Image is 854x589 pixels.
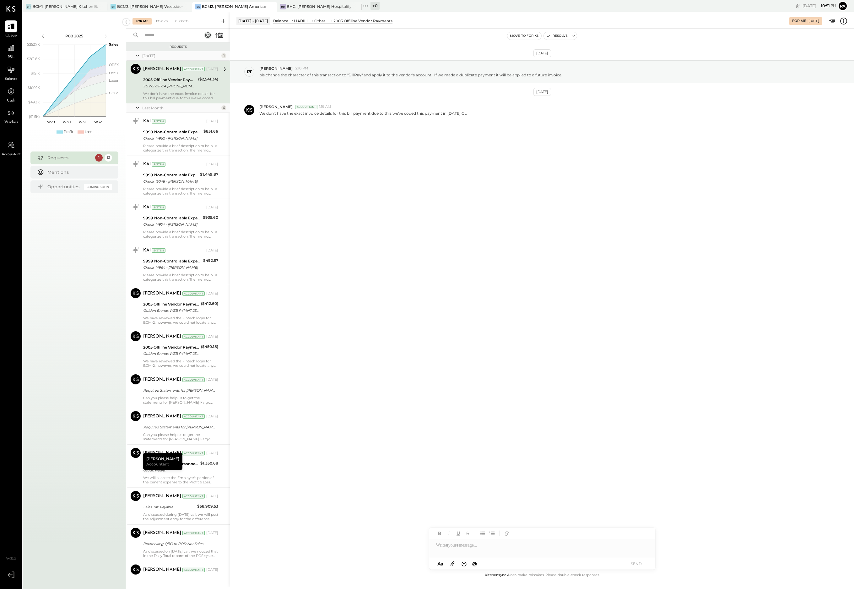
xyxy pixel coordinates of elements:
[182,377,205,382] div: Accountant
[143,476,218,484] div: We will allocate the Employer's portion of the benefit expense to the Profit & Loss account.
[182,67,205,71] div: Accountant
[146,461,169,467] span: Accountant
[79,120,86,124] text: W31
[838,1,848,11] button: Pa
[182,291,205,296] div: Accountant
[109,42,118,47] text: Sales
[182,451,205,455] div: Accountant
[333,18,392,24] div: 2005 Offiline Vendor Payments
[27,57,40,61] text: $201.8K
[47,184,81,190] div: Opportunities
[0,85,22,104] a: Cash
[314,18,330,24] div: Other Current Liabilities
[27,42,40,47] text: $252.7K
[47,120,55,124] text: W29
[206,119,218,124] div: [DATE]
[62,120,70,124] text: W30
[478,529,487,537] button: Unordered List
[152,205,165,210] div: System
[132,18,152,25] div: For Me
[247,69,252,75] div: PT
[143,541,216,547] div: Reconciling QBO to POS: Net Sales
[143,512,218,521] div: As discussed during [DATE] call, we will post the adjustment entry for the difference amount once...
[143,178,198,184] div: Check 15048 - [PERSON_NAME]
[84,184,112,190] div: Coming Soon
[182,494,205,498] div: Accountant
[143,118,151,124] div: KAI
[221,53,226,58] div: 1
[143,387,216,394] div: Required Statements for [PERSON_NAME] Fargo Signify CC# 6927 for [DATE]-25!
[143,221,201,228] div: Check 14974 - [PERSON_NAME]
[143,344,199,350] div: 2005 Offiline Vendor Payments
[28,85,40,90] text: $100.1K
[624,559,649,568] button: SEND
[47,155,92,161] div: Requests
[808,19,819,23] div: [DATE]
[143,91,218,100] div: We don't have the exact invoice details for this bill payment due to this we've coded this paymen...
[143,135,202,141] div: Check 14952 - [PERSON_NAME]
[143,316,218,325] div: We have reviewed the Fintech login for BCM-2; however, we could not locate any transaction with t...
[31,71,40,75] text: $151K
[201,300,218,307] div: ($412.60)
[143,567,181,573] div: [PERSON_NAME]
[206,162,218,167] div: [DATE]
[28,100,40,104] text: $49.3K
[143,424,216,430] div: Required Statements for [PERSON_NAME] Fargo LOC # 6035 for [DATE]-25!
[143,66,181,72] div: [PERSON_NAME]
[129,45,227,49] div: Requests
[48,33,101,39] div: P08 2025
[64,129,73,135] div: Profit
[273,18,291,24] div: Balance Sheet
[32,4,98,9] div: BCM1: [PERSON_NAME] Kitchen Bar Market
[26,4,31,9] div: BR
[259,111,468,116] p: We don't have the exact invoice details for this bill payment due to this we've coded this paymen...
[142,53,220,58] div: [DATE]
[111,4,116,9] div: BR
[236,17,270,25] div: [DATE] - [DATE]
[143,493,181,499] div: [PERSON_NAME]
[203,128,218,135] div: $851.66
[8,55,15,60] span: P&L
[95,154,103,162] div: 1
[143,453,182,470] div: [PERSON_NAME]
[105,154,112,162] div: 13
[0,20,22,39] a: Queue
[195,4,201,9] div: BS
[143,450,181,456] div: [PERSON_NAME]
[143,290,181,297] div: [PERSON_NAME]
[172,18,192,25] div: Closed
[143,144,218,152] div: Please provide a brief description to help us categorize this transaction. The memo might be help...
[0,139,22,157] a: Accountant
[0,107,22,125] a: Vendors
[94,120,102,124] text: W32
[85,129,92,135] div: Loss
[152,119,165,124] div: System
[287,4,352,9] div: BHG: [PERSON_NAME] Hospitality Group, LLC
[206,567,218,572] div: [DATE]
[206,291,218,296] div: [DATE]
[206,205,218,210] div: [DATE]
[143,230,218,239] div: Please provide a brief description to help us categorize this transaction. The memo might be help...
[470,560,479,568] button: @
[198,76,218,82] div: ($2,541.34)
[29,114,40,119] text: ($1.5K)
[464,529,472,537] button: Strikethrough
[435,560,446,567] button: Aa
[182,334,205,339] div: Accountant
[206,248,218,253] div: [DATE]
[7,98,15,104] span: Cash
[200,460,218,466] div: $1,350.68
[161,403,165,410] span: #
[143,396,218,405] div: Can you please help us to get the statements for [PERSON_NAME] Fargo Signify CC 6927 for the peri...
[206,377,218,382] div: [DATE]
[200,171,218,178] div: $1,449.87
[4,76,18,82] span: Balance
[143,359,218,368] div: We have reviewed the Fintech login for BCM-2; however, we could not locate any transaction with t...
[435,529,444,537] button: Bold
[143,215,201,221] div: 9999 Non-Controllable Expenses:To Be Classified P&L
[2,152,21,157] span: Accountant
[143,247,151,254] div: KAI
[203,214,218,221] div: $935.60
[153,18,171,25] div: For KS
[143,273,218,282] div: Please provide a brief description to help us categorize this transaction. The memo might be help...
